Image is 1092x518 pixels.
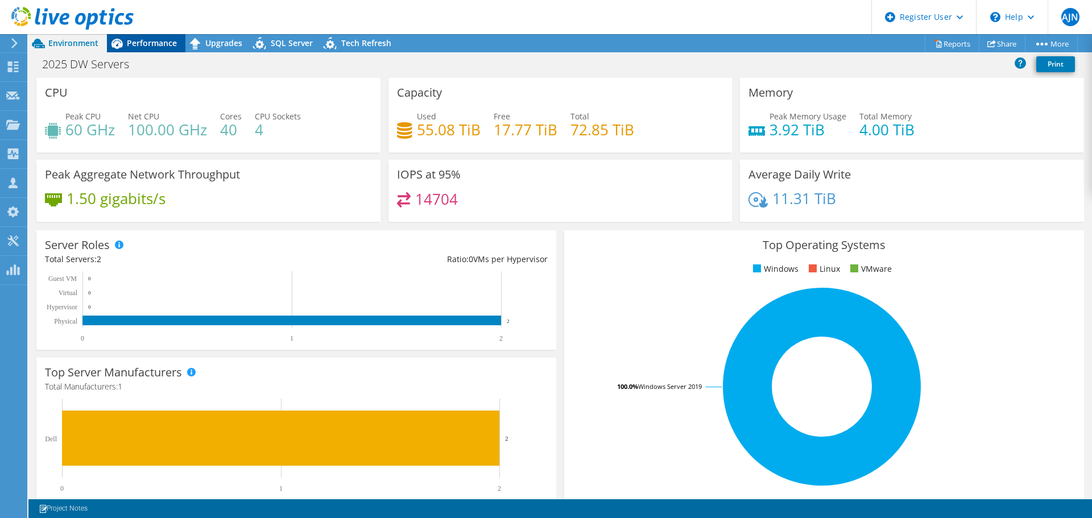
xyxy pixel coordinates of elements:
h3: Memory [748,86,793,99]
text: 1 [290,334,293,342]
h4: 4 [255,123,301,136]
span: CPU Sockets [255,111,301,122]
h3: Capacity [397,86,442,99]
h4: 1.50 gigabits/s [67,192,166,205]
span: Used [417,111,436,122]
span: 0 [469,254,473,264]
span: Performance [127,38,177,48]
text: Physical [54,317,77,325]
text: 0 [88,276,91,281]
h3: Average Daily Write [748,168,851,181]
h3: Top Operating Systems [573,239,1076,251]
tspan: Windows Server 2019 [638,382,702,391]
span: Peak CPU [65,111,101,122]
h4: Total Manufacturers: [45,380,548,393]
text: 2 [505,435,508,442]
span: Net CPU [128,111,159,122]
text: Virtual [59,289,78,297]
text: Guest VM [48,275,77,283]
span: Environment [48,38,98,48]
h4: 40 [220,123,242,136]
span: Free [494,111,510,122]
a: Project Notes [31,502,96,516]
a: Reports [925,35,979,52]
span: Upgrades [205,38,242,48]
h3: CPU [45,86,68,99]
span: Cores [220,111,242,122]
h4: 11.31 TiB [772,192,836,205]
a: More [1025,35,1078,52]
span: Tech Refresh [341,38,391,48]
h4: 72.85 TiB [570,123,634,136]
span: 1 [118,381,122,392]
text: Dell [45,435,57,443]
h3: Peak Aggregate Network Throughput [45,168,240,181]
a: Share [979,35,1025,52]
h3: Server Roles [45,239,110,251]
text: 0 [60,484,64,492]
h3: Top Server Manufacturers [45,366,182,379]
li: Windows [750,263,799,275]
h4: 55.08 TiB [417,123,481,136]
h1: 2025 DW Servers [37,58,147,71]
h4: 17.77 TiB [494,123,557,136]
text: Hypervisor [47,303,77,311]
div: Total Servers: [45,253,296,266]
text: 0 [88,290,91,296]
h4: 3.92 TiB [770,123,846,136]
a: Print [1036,56,1075,72]
span: Peak Memory Usage [770,111,846,122]
span: Total Memory [859,111,912,122]
text: 0 [88,304,91,310]
tspan: 100.0% [617,382,638,391]
text: 0 [81,334,84,342]
h4: 14704 [415,193,458,205]
span: 2 [97,254,101,264]
h3: IOPS at 95% [397,168,461,181]
span: AJN [1061,8,1079,26]
h4: 100.00 GHz [128,123,207,136]
span: Total [570,111,589,122]
span: SQL Server [271,38,313,48]
text: 2 [498,484,501,492]
h4: 60 GHz [65,123,115,136]
div: Ratio: VMs per Hypervisor [296,253,548,266]
li: VMware [847,263,892,275]
text: 2 [499,334,503,342]
h4: 4.00 TiB [859,123,915,136]
li: Linux [806,263,840,275]
text: 2 [507,318,510,324]
text: 1 [279,484,283,492]
svg: \n [990,12,1000,22]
